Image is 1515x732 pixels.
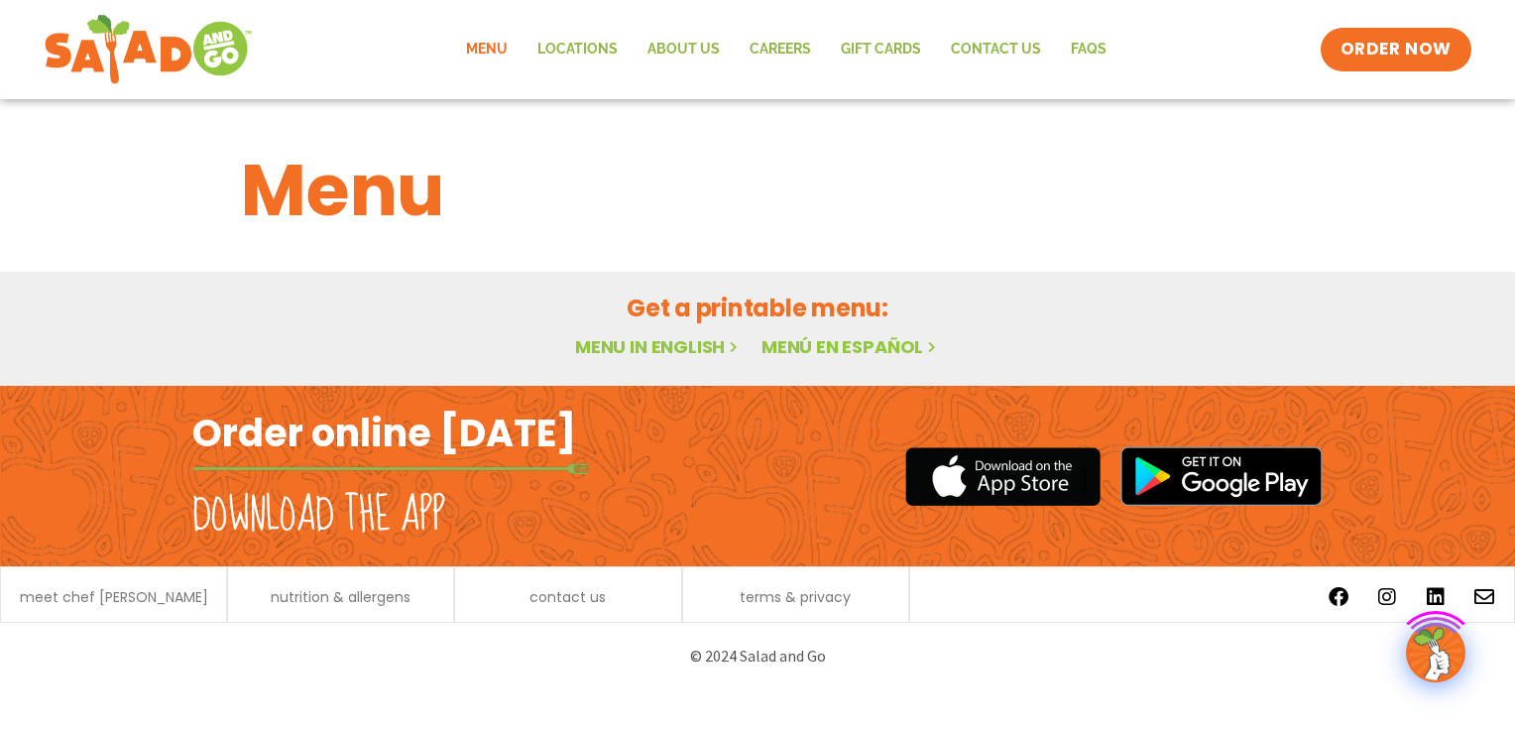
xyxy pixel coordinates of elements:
p: © 2024 Salad and Go [202,643,1313,670]
a: GIFT CARDS [826,27,936,72]
a: About Us [633,27,735,72]
a: Menu [451,27,523,72]
h1: Menu [241,137,1274,244]
a: Menu in English [575,334,742,359]
a: contact us [529,590,606,604]
img: google_play [1120,446,1323,506]
img: fork [192,463,589,474]
img: new-SAG-logo-768×292 [44,10,253,89]
a: Careers [735,27,826,72]
a: terms & privacy [740,590,851,604]
h2: Get a printable menu: [241,291,1274,325]
h2: Download the app [192,488,445,544]
a: ORDER NOW [1321,28,1471,71]
a: FAQs [1056,27,1121,72]
nav: Menu [451,27,1121,72]
img: appstore [905,444,1101,509]
a: Menú en español [761,334,940,359]
a: meet chef [PERSON_NAME] [20,590,208,604]
span: ORDER NOW [1340,38,1452,61]
a: nutrition & allergens [271,590,410,604]
a: Locations [523,27,633,72]
a: Contact Us [936,27,1056,72]
h2: Order online [DATE] [192,409,576,457]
